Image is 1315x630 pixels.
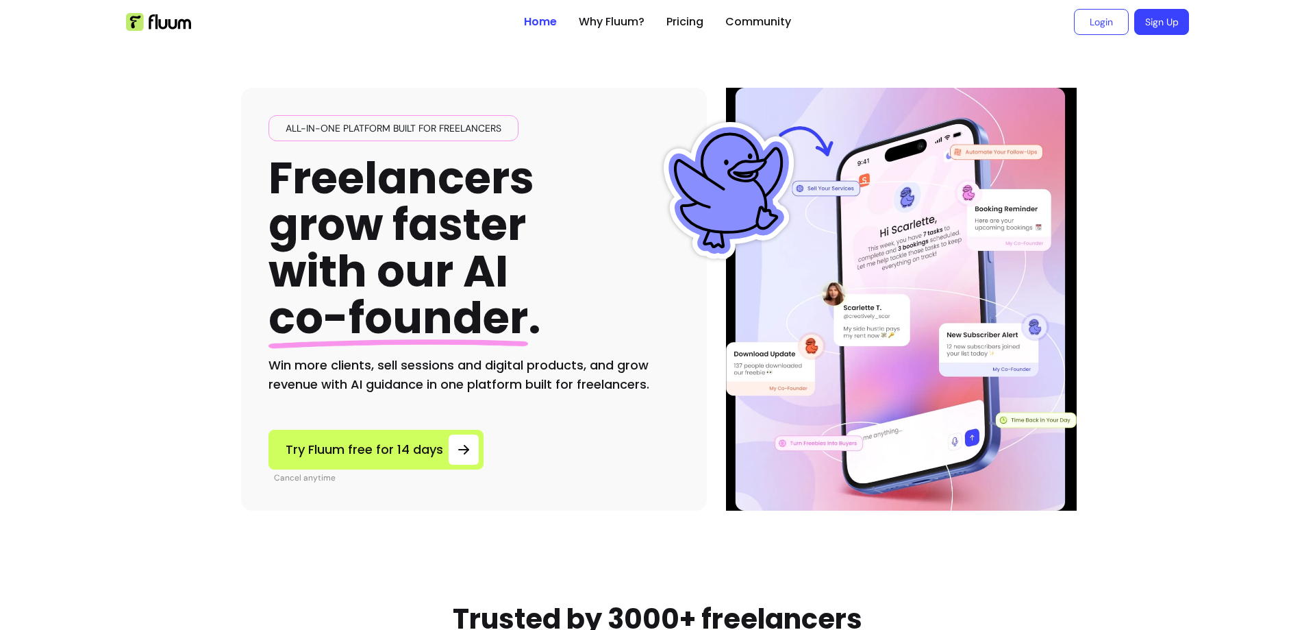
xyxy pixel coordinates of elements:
[274,472,484,483] p: Cancel anytime
[725,14,791,30] a: Community
[268,287,528,348] span: co-founder
[286,440,443,459] span: Try Fluum free for 14 days
[126,13,191,31] img: Fluum Logo
[268,430,484,470] a: Try Fluum free for 14 days
[579,14,644,30] a: Why Fluum?
[660,122,797,259] img: Fluum Duck sticker
[268,356,679,394] h2: Win more clients, sell sessions and digital products, and grow revenue with AI guidance in one pl...
[280,121,507,135] span: All-in-one platform built for freelancers
[268,155,541,342] h1: Freelancers grow faster with our AI .
[666,14,703,30] a: Pricing
[1074,9,1129,35] a: Login
[1134,9,1189,35] a: Sign Up
[524,14,557,30] a: Home
[729,88,1074,511] img: Hero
